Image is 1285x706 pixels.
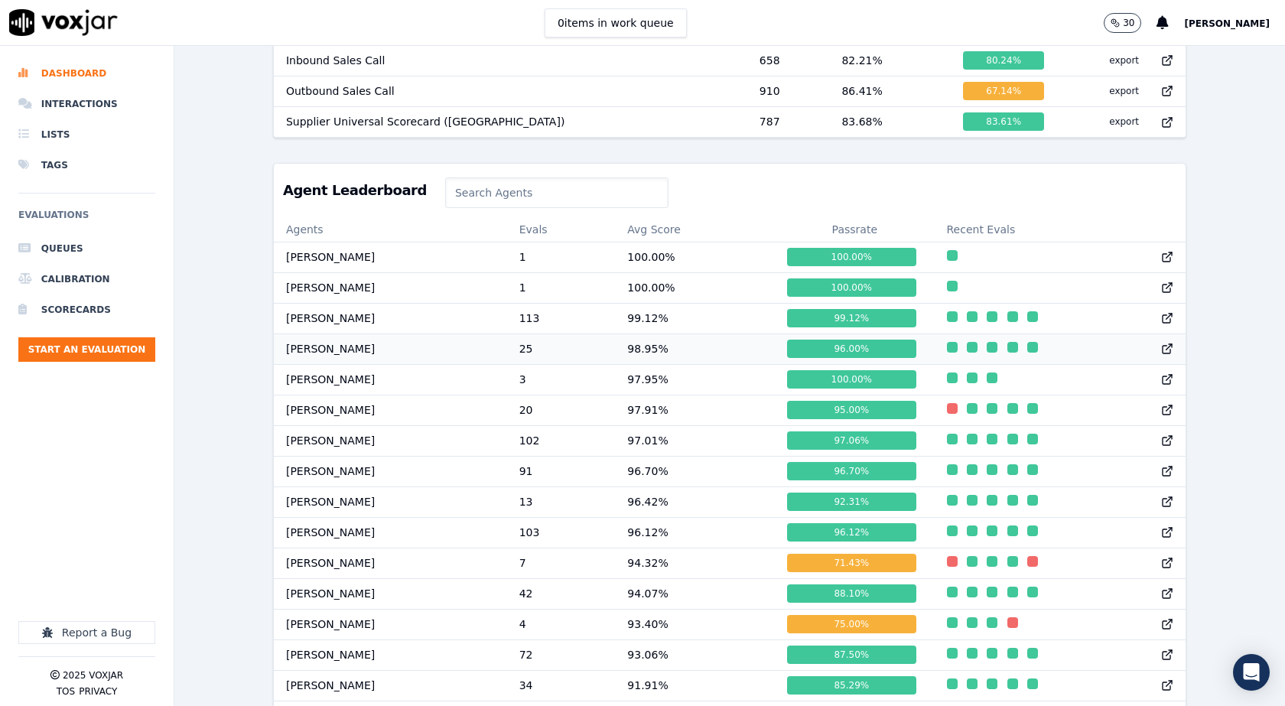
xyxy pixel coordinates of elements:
[1104,13,1156,33] button: 30
[615,639,775,670] td: 93.06 %
[615,609,775,639] td: 93.40 %
[274,670,507,701] td: [PERSON_NAME]
[615,272,775,303] td: 100.00 %
[18,119,155,150] li: Lists
[507,395,616,425] td: 20
[787,493,916,511] div: 92.31 %
[615,486,775,517] td: 96.42 %
[787,554,916,572] div: 71.43 %
[615,303,775,333] td: 99.12 %
[507,425,616,456] td: 102
[1184,18,1270,29] span: [PERSON_NAME]
[507,486,616,517] td: 13
[274,486,507,517] td: [PERSON_NAME]
[963,82,1044,100] div: 67.14 %
[787,278,916,297] div: 100.00 %
[18,337,155,362] button: Start an Evaluation
[18,89,155,119] a: Interactions
[274,639,507,670] td: [PERSON_NAME]
[963,51,1044,70] div: 80.24 %
[935,217,1186,242] th: Recent Evals
[747,106,830,137] td: 787
[507,303,616,333] td: 113
[18,233,155,264] a: Queues
[445,177,669,208] input: Search Agents
[615,456,775,486] td: 96.70 %
[545,8,687,37] button: 0items in work queue
[274,456,507,486] td: [PERSON_NAME]
[18,294,155,325] a: Scorecards
[1104,13,1141,33] button: 30
[787,309,916,327] div: 99.12 %
[507,609,616,639] td: 4
[283,184,427,197] h3: Agent Leaderboard
[615,242,775,272] td: 100.00 %
[1097,48,1151,73] button: export
[79,685,117,698] button: Privacy
[274,395,507,425] td: [PERSON_NAME]
[787,431,916,450] div: 97.06 %
[274,45,747,76] td: Inbound Sales Call
[1097,79,1151,103] button: export
[18,58,155,89] a: Dashboard
[274,425,507,456] td: [PERSON_NAME]
[507,272,616,303] td: 1
[615,333,775,364] td: 98.95 %
[787,584,916,603] div: 88.10 %
[274,106,747,137] td: Supplier Universal Scorecard ([GEOGRAPHIC_DATA])
[775,217,934,242] th: Passrate
[787,370,916,389] div: 100.00 %
[615,548,775,578] td: 94.32 %
[829,76,951,106] td: 86.41 %
[274,578,507,609] td: [PERSON_NAME]
[615,425,775,456] td: 97.01 %
[507,364,616,395] td: 3
[787,646,916,664] div: 87.50 %
[9,9,118,36] img: voxjar logo
[507,333,616,364] td: 25
[18,621,155,644] button: Report a Bug
[274,217,507,242] th: Agents
[615,364,775,395] td: 97.95 %
[615,395,775,425] td: 97.91 %
[787,523,916,542] div: 96.12 %
[615,517,775,548] td: 96.12 %
[57,685,75,698] button: TOS
[1233,654,1270,691] div: Open Intercom Messenger
[615,217,775,242] th: Avg Score
[18,264,155,294] a: Calibration
[1097,109,1151,134] button: export
[274,364,507,395] td: [PERSON_NAME]
[18,150,155,181] a: Tags
[787,615,916,633] div: 75.00 %
[507,639,616,670] td: 72
[787,462,916,480] div: 96.70 %
[507,670,616,701] td: 34
[507,548,616,578] td: 7
[829,45,951,76] td: 82.21 %
[274,333,507,364] td: [PERSON_NAME]
[274,517,507,548] td: [PERSON_NAME]
[274,609,507,639] td: [PERSON_NAME]
[787,401,916,419] div: 95.00 %
[507,242,616,272] td: 1
[1123,17,1134,29] p: 30
[787,676,916,695] div: 85.29 %
[274,272,507,303] td: [PERSON_NAME]
[829,106,951,137] td: 83.68 %
[274,242,507,272] td: [PERSON_NAME]
[507,578,616,609] td: 42
[787,340,916,358] div: 96.00 %
[274,303,507,333] td: [PERSON_NAME]
[63,669,123,682] p: 2025 Voxjar
[507,217,616,242] th: Evals
[747,45,830,76] td: 658
[507,456,616,486] td: 91
[787,248,916,266] div: 100.00 %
